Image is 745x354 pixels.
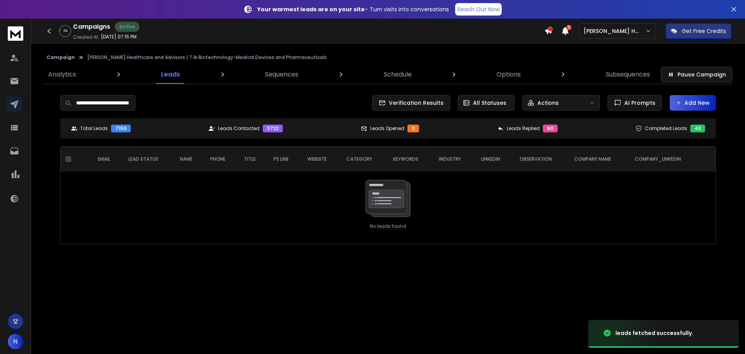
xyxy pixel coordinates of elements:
[47,54,75,61] button: Campaign
[606,70,650,79] p: Subsequences
[263,125,283,132] div: 3722
[379,65,416,84] a: Schedule
[257,5,449,13] p: – Turn visits into conversations
[92,147,122,172] th: EMAIL
[513,147,568,172] th: Observation
[543,125,558,132] div: 60
[492,65,525,84] a: Options
[301,147,340,172] th: website
[8,334,23,349] button: N
[218,125,260,132] p: Leads Contacted
[63,29,68,33] p: 4 %
[265,70,298,79] p: Sequences
[260,65,303,84] a: Sequences
[111,125,131,132] div: 7150
[407,125,419,132] div: 0
[156,65,185,84] a: Leads
[174,147,204,172] th: NAME
[340,147,387,172] th: Category
[372,95,450,111] button: Verification Results
[584,27,645,35] p: [PERSON_NAME] Healtcare
[537,99,559,107] p: Actions
[433,147,475,172] th: industry
[48,70,76,79] p: Analytics
[87,54,327,61] p: [PERSON_NAME] Healthcare and Advisors | 7.1k Biotechnology-Medical Devices and Pharmaceuticals
[507,125,540,132] p: Leads Replied
[645,125,687,132] p: Completed Leads
[8,26,23,41] img: logo
[387,147,433,172] th: Keywords
[267,147,301,172] th: Ps Line
[43,65,81,84] a: Analytics
[690,125,705,132] div: 42
[566,25,572,30] span: 3
[615,329,693,337] div: leads fetched successfully.
[73,34,99,40] p: Created At:
[497,70,521,79] p: Options
[682,27,726,35] p: Get Free Credits
[101,34,137,40] p: [DATE] 07:15 PM
[80,125,108,132] p: Total Leads
[73,22,110,31] h1: Campaigns
[568,147,628,172] th: Company Name
[601,65,655,84] a: Subsequences
[475,147,513,172] th: LinkedIn
[629,147,700,172] th: company_linkedin
[238,147,267,172] th: title
[455,3,502,16] a: Reach Out Now
[384,70,412,79] p: Schedule
[621,99,655,107] span: AI Prompts
[457,5,499,13] p: Reach Out Now
[122,147,174,172] th: LEAD STATUS
[115,22,139,32] div: Active
[370,125,404,132] p: Leads Opened
[204,147,238,172] th: Phone
[670,95,716,111] button: Add New
[161,70,180,79] p: Leads
[257,5,365,13] strong: Your warmest leads are on your site
[386,99,444,107] span: Verification Results
[370,223,406,229] p: No leads found
[661,67,733,82] button: Pause Campaign
[473,99,506,107] p: All Statuses
[608,95,662,111] button: AI Prompts
[665,23,731,39] button: Get Free Credits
